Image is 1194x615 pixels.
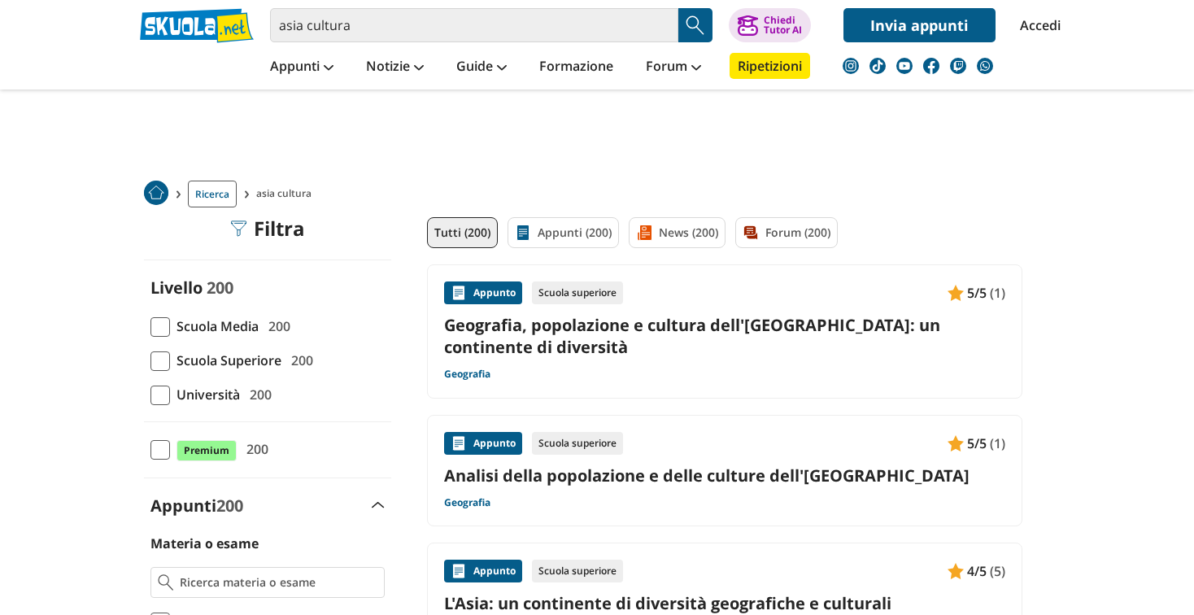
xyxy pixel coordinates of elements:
label: Appunti [150,495,243,517]
a: Notizie [362,53,428,82]
div: Scuola superiore [532,281,623,304]
div: Filtra [231,217,305,240]
span: (5) [990,560,1005,582]
a: Home [144,181,168,207]
div: Appunto [444,432,522,455]
img: twitch [950,58,966,74]
input: Cerca appunti, riassunti o versioni [270,8,678,42]
a: Tutti (200) [427,217,498,248]
img: Cerca appunti, riassunti o versioni [683,13,708,37]
img: tiktok [869,58,886,74]
label: Materia o esame [150,534,259,552]
a: Appunti [266,53,338,82]
img: Forum filtro contenuto [743,225,759,241]
label: Livello [150,277,203,299]
a: Forum [642,53,705,82]
a: L'Asia: un continente di diversità geografiche e culturali [444,592,1005,614]
a: News (200) [629,217,726,248]
img: Appunti contenuto [451,285,467,301]
span: Scuola Media [170,316,259,337]
span: 200 [262,316,290,337]
div: Scuola superiore [532,560,623,582]
a: Geografia [444,496,490,509]
a: Ripetizioni [730,53,810,79]
img: Ricerca materia o esame [158,574,173,591]
span: Scuola Superiore [170,350,281,371]
a: Analisi della popolazione e delle culture dell'[GEOGRAPHIC_DATA] [444,465,1005,486]
span: 200 [240,438,268,460]
span: 200 [207,277,233,299]
div: Scuola superiore [532,432,623,455]
img: Appunti contenuto [451,435,467,451]
img: facebook [923,58,939,74]
span: Premium [176,440,237,461]
img: News filtro contenuto [636,225,652,241]
a: Invia appunti [843,8,996,42]
span: 200 [216,495,243,517]
img: Appunti contenuto [948,435,964,451]
span: (1) [990,433,1005,454]
span: 4/5 [967,560,987,582]
button: ChiediTutor AI [729,8,811,42]
img: Appunti contenuto [948,285,964,301]
div: Appunto [444,560,522,582]
span: 5/5 [967,433,987,454]
img: Appunti contenuto [948,563,964,579]
img: Apri e chiudi sezione [372,502,385,508]
span: Università [170,384,240,405]
span: 200 [285,350,313,371]
input: Ricerca materia o esame [180,574,377,591]
div: Chiedi Tutor AI [764,15,802,35]
span: 5/5 [967,282,987,303]
span: 200 [243,384,272,405]
a: Appunti (200) [508,217,619,248]
img: Appunti contenuto [451,563,467,579]
a: Guide [452,53,511,82]
img: instagram [843,58,859,74]
img: Appunti filtro contenuto [515,225,531,241]
span: (1) [990,282,1005,303]
img: youtube [896,58,913,74]
a: Ricerca [188,181,237,207]
img: WhatsApp [977,58,993,74]
button: Search Button [678,8,712,42]
span: asia cultura [256,181,318,207]
img: Filtra filtri mobile [231,220,247,237]
a: Geografia [444,368,490,381]
a: Formazione [535,53,617,82]
div: Appunto [444,281,522,304]
a: Accedi [1020,8,1054,42]
a: Geografia, popolazione e cultura dell'[GEOGRAPHIC_DATA]: un continente di diversità [444,314,1005,358]
a: Forum (200) [735,217,838,248]
img: Home [144,181,168,205]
